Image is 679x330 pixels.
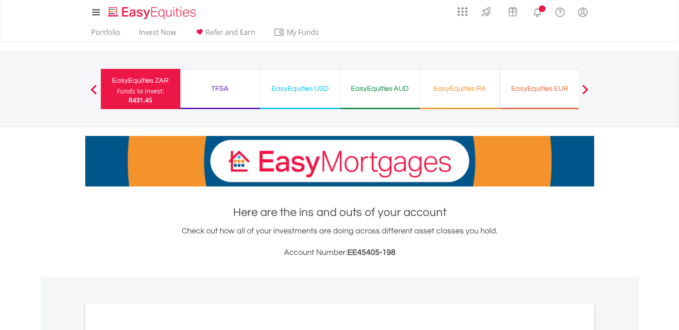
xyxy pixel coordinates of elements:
a: Vouchers [500,2,526,19]
button: Previous [85,89,103,98]
a: Home page [104,2,200,20]
h1: Here are the ins and outs of your account [85,204,594,220]
a: FAQ's and Support [549,2,571,20]
a: My Profile [571,2,594,22]
a: Notifications [526,2,549,20]
img: thrive-v2.svg [479,4,494,19]
div: EasyEquities USD [266,82,334,95]
h3: Account Number: [85,246,594,259]
button: Next [576,89,594,98]
img: EasyMortage Promotion Banner [85,136,594,186]
span: R431.45 [129,96,152,104]
span: EE45405-198 [347,248,396,257]
div: EasyEquities RA [425,82,494,95]
img: vouchers-v2.svg [505,4,520,19]
a: Invest Now [135,28,179,42]
img: grid-menu-icon.svg [458,7,467,17]
a: Refer and Earn [191,28,259,42]
div: EasyEquities AUD [346,82,414,95]
div: EasyEquities EUR [505,82,574,95]
a: AppsGrid [452,2,473,17]
span: Refer and Earn [205,27,255,37]
img: EasyEquities_Logo.png [106,5,200,20]
span: My Funds [274,26,332,38]
div: TFSA [186,82,254,95]
div: Funds to invest: [117,87,164,96]
div: Check out how all of your investments are doing across different asset classes you hold. [85,225,594,259]
a: Portfolio [87,28,124,42]
div: EasyEquities ZAR [106,74,175,87]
